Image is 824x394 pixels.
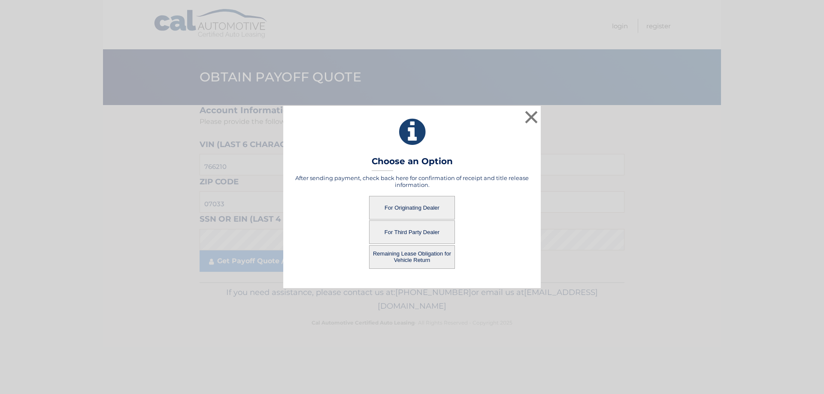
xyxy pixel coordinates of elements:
button: × [523,108,540,126]
button: For Third Party Dealer [369,220,455,244]
button: Remaining Lease Obligation for Vehicle Return [369,245,455,269]
button: For Originating Dealer [369,196,455,220]
h3: Choose an Option [372,156,453,171]
h5: After sending payment, check back here for confirmation of receipt and title release information. [294,174,530,188]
